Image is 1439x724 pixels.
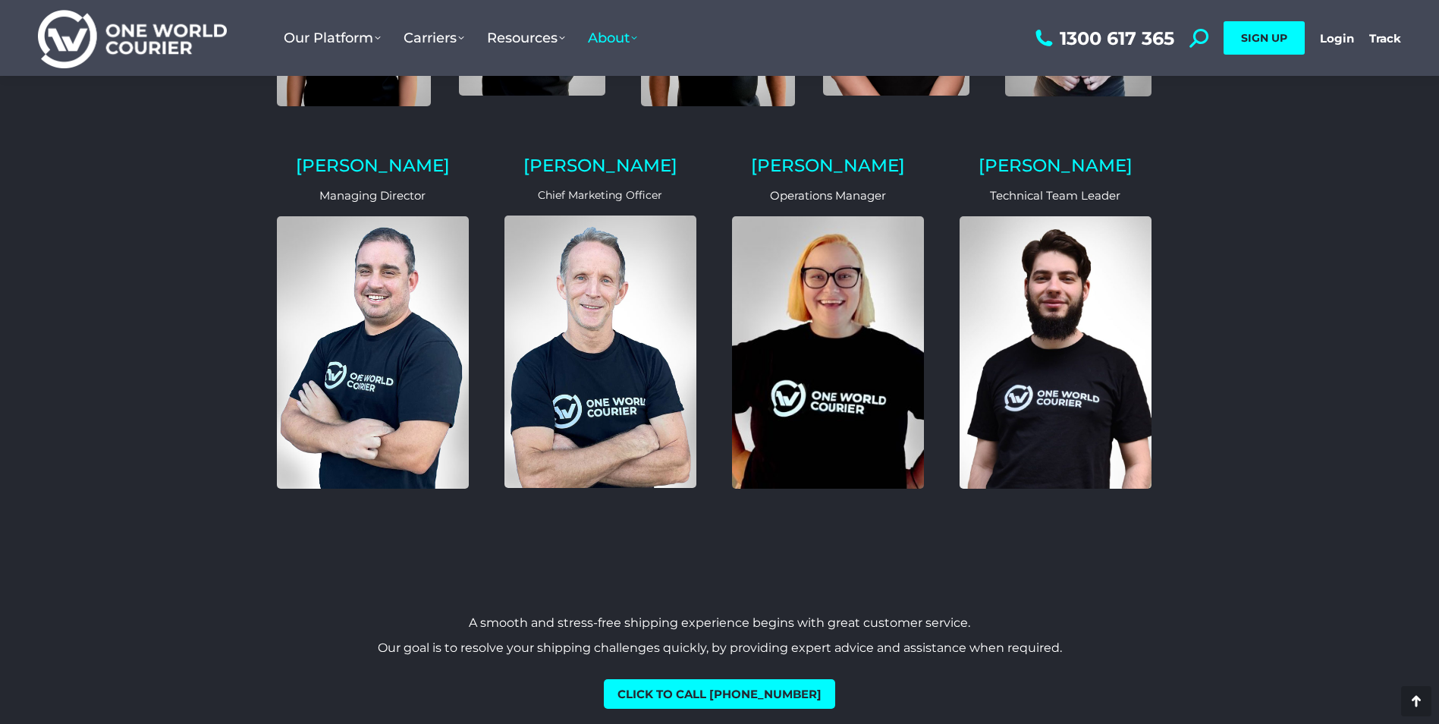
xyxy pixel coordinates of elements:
[1241,31,1287,45] span: SIGN UP
[272,14,392,61] a: Our Platform
[1369,31,1401,46] a: Track
[960,190,1152,201] p: Technical Team Leader
[487,30,565,46] span: Resources
[1224,21,1305,55] a: SIGN UP
[1032,29,1174,48] a: 1300 617 365
[732,216,924,489] img: bobbie-lee-one-world-courier-opearations-manager
[38,8,227,69] img: One World Courier
[392,14,476,61] a: Carriers
[617,688,822,700] span: Click to call [PHONE_NUMBER]
[277,190,469,201] p: Managing Director
[265,615,1175,631] p: A smooth and stress-free shipping experience begins with great customer service.
[265,640,1175,656] p: Our goal is to resolve your shipping challenges quickly, by providing expert advice and assistanc...
[504,216,696,488] img: John Miles Chief Marketing Officer One World Courier
[1320,31,1354,46] a: Login
[960,157,1152,175] h2: [PERSON_NAME]
[404,30,464,46] span: Carriers
[604,679,835,709] a: Click to call [PHONE_NUMBER]
[588,30,637,46] span: About
[277,157,469,175] h2: [PERSON_NAME]
[732,157,924,175] h2: [PERSON_NAME]
[504,190,696,200] p: Chief Marketing Officer
[504,157,696,175] h2: [PERSON_NAME]
[732,190,924,201] p: Operations Manager
[577,14,649,61] a: About
[284,30,381,46] span: Our Platform
[476,14,577,61] a: Resources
